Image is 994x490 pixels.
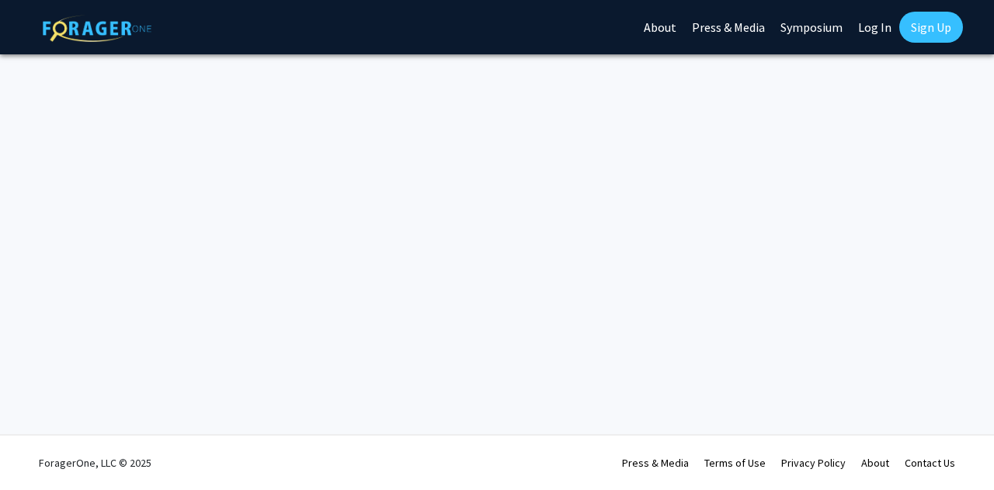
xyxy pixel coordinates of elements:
a: Contact Us [905,456,955,470]
a: Terms of Use [704,456,766,470]
a: Privacy Policy [781,456,846,470]
img: ForagerOne Logo [43,15,151,42]
div: ForagerOne, LLC © 2025 [39,436,151,490]
a: About [861,456,889,470]
a: Press & Media [622,456,689,470]
a: Sign Up [899,12,963,43]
